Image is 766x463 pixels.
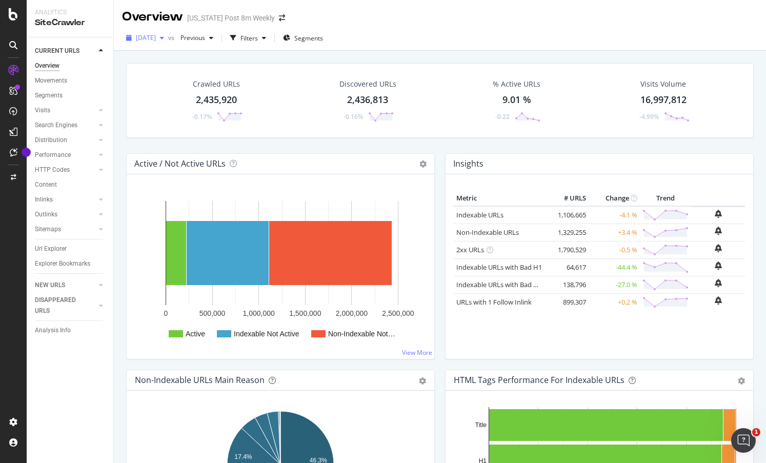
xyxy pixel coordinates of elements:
[196,93,237,107] div: 2,435,920
[135,375,265,385] div: Non-Indexable URLs Main Reason
[640,79,686,89] div: Visits Volume
[639,112,659,121] div: -4.99%
[226,30,270,46] button: Filters
[35,135,96,146] a: Distribution
[35,105,96,116] a: Visits
[35,280,96,291] a: NEW URLS
[35,46,96,56] a: CURRENT URLS
[35,17,105,29] div: SiteCrawler
[402,348,432,357] a: View More
[193,79,240,89] div: Crawled URLs
[35,105,50,116] div: Visits
[589,191,640,206] th: Change
[454,375,624,385] div: HTML Tags Performance for Indexable URLs
[35,325,106,336] a: Analysis Info
[35,209,57,220] div: Outlinks
[589,258,640,276] td: -44.4 %
[35,179,106,190] a: Content
[752,428,760,436] span: 1
[548,258,589,276] td: 64,617
[136,33,156,42] span: 2025 Aug. 19th
[187,13,275,23] div: [US_STATE] Post 8m Weekly
[715,244,722,252] div: bell-plus
[495,112,510,121] div: -0.22
[122,30,168,46] button: [DATE]
[35,194,96,205] a: Inlinks
[715,261,722,270] div: bell-plus
[589,276,640,293] td: -27.0 %
[22,148,31,157] div: Tooltip anchor
[419,377,426,385] div: gear
[176,30,217,46] button: Previous
[35,61,106,71] a: Overview
[548,241,589,258] td: 1,790,529
[35,75,67,86] div: Movements
[35,209,96,220] a: Outlinks
[456,263,542,272] a: Indexable URLs with Bad H1
[589,293,640,311] td: +0.2 %
[493,79,540,89] div: % Active URLs
[135,191,426,351] svg: A chart.
[35,75,106,86] a: Movements
[548,293,589,311] td: 899,307
[186,330,205,338] text: Active
[176,33,205,42] span: Previous
[640,191,691,206] th: Trend
[548,206,589,224] td: 1,106,665
[168,33,176,42] span: vs
[35,150,71,160] div: Performance
[339,79,396,89] div: Discovered URLs
[199,309,226,317] text: 500,000
[134,157,226,171] h4: Active / Not Active URLs
[35,295,96,316] a: DISAPPEARED URLS
[336,309,368,317] text: 2,000,000
[35,179,57,190] div: Content
[456,280,568,289] a: Indexable URLs with Bad Description
[738,377,745,385] div: gear
[328,330,395,338] text: Non-Indexable Not…
[715,296,722,305] div: bell-plus
[35,90,106,101] a: Segments
[164,309,168,317] text: 0
[454,191,548,206] th: Metric
[502,93,531,107] div: 9.01 %
[453,157,483,171] h4: Insights
[35,224,61,235] div: Sitemaps
[456,297,532,307] a: URLs with 1 Follow Inlink
[344,112,363,121] div: -0.16%
[475,421,487,429] text: Title
[35,165,96,175] a: HTTP Codes
[234,453,252,460] text: 17.4%
[35,165,70,175] div: HTTP Codes
[35,46,79,56] div: CURRENT URLS
[548,191,589,206] th: # URLS
[279,30,327,46] button: Segments
[243,309,275,317] text: 1,000,000
[589,241,640,258] td: -0.5 %
[715,279,722,287] div: bell-plus
[35,90,63,101] div: Segments
[731,428,756,453] iframe: Intercom live chat
[35,120,96,131] a: Search Engines
[35,244,67,254] div: Url Explorer
[234,330,299,338] text: Indexable Not Active
[35,194,53,205] div: Inlinks
[419,160,427,168] i: Options
[289,309,321,317] text: 1,500,000
[589,206,640,224] td: -4.1 %
[122,8,183,26] div: Overview
[279,14,285,22] div: arrow-right-arrow-left
[240,34,258,43] div: Filters
[35,258,106,269] a: Explorer Bookmarks
[35,150,96,160] a: Performance
[640,93,687,107] div: 16,997,812
[35,258,90,269] div: Explorer Bookmarks
[35,224,96,235] a: Sitemaps
[456,210,503,219] a: Indexable URLs
[35,295,87,316] div: DISAPPEARED URLS
[35,280,65,291] div: NEW URLS
[589,224,640,241] td: +3.4 %
[192,112,212,121] div: -0.17%
[35,8,105,17] div: Analytics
